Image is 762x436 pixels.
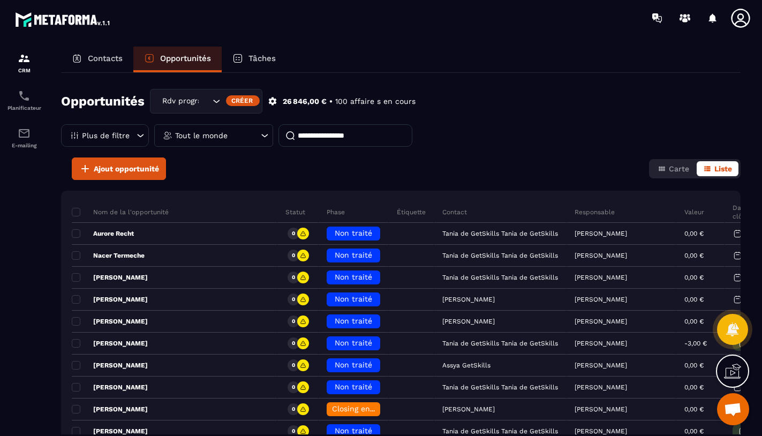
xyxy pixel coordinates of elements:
[575,427,627,435] p: [PERSON_NAME]
[160,95,199,107] span: Rdv programmé
[717,393,749,425] a: Ouvrir le chat
[575,340,627,347] p: [PERSON_NAME]
[575,384,627,391] p: [PERSON_NAME]
[684,405,704,413] p: 0,00 €
[335,339,372,347] span: Non traité
[684,274,704,281] p: 0,00 €
[15,10,111,29] img: logo
[714,164,732,173] span: Liste
[292,318,295,325] p: 0
[327,208,345,216] p: Phase
[684,208,704,216] p: Valeur
[575,208,615,216] p: Responsable
[684,230,704,237] p: 0,00 €
[18,52,31,65] img: formation
[697,161,738,176] button: Liste
[199,95,210,107] input: Search for option
[72,208,169,216] p: Nom de la l'opportunité
[3,105,46,111] p: Planificateur
[575,362,627,369] p: [PERSON_NAME]
[248,54,276,63] p: Tâches
[175,132,228,139] p: Tout le monde
[72,229,134,238] p: Aurore Recht
[292,362,295,369] p: 0
[72,427,148,435] p: [PERSON_NAME]
[72,405,148,414] p: [PERSON_NAME]
[335,229,372,237] span: Non traité
[335,251,372,259] span: Non traité
[72,339,148,348] p: [PERSON_NAME]
[335,317,372,325] span: Non traité
[160,54,211,63] p: Opportunités
[292,405,295,413] p: 0
[88,54,123,63] p: Contacts
[575,274,627,281] p: [PERSON_NAME]
[72,251,145,260] p: Nacer Termeche
[150,89,262,114] div: Search for option
[669,164,689,173] span: Carte
[335,96,416,107] p: 100 affaire s en cours
[329,96,333,107] p: •
[82,132,130,139] p: Plus de filtre
[575,252,627,259] p: [PERSON_NAME]
[575,405,627,413] p: [PERSON_NAME]
[61,91,145,112] h2: Opportunités
[335,273,372,281] span: Non traité
[684,318,704,325] p: 0,00 €
[335,426,372,435] span: Non traité
[283,96,327,107] p: 26 846,00 €
[61,47,133,72] a: Contacts
[18,127,31,140] img: email
[575,318,627,325] p: [PERSON_NAME]
[72,273,148,282] p: [PERSON_NAME]
[292,274,295,281] p: 0
[292,230,295,237] p: 0
[292,384,295,391] p: 0
[397,208,426,216] p: Étiquette
[72,295,148,304] p: [PERSON_NAME]
[684,252,704,259] p: 0,00 €
[133,47,222,72] a: Opportunités
[3,67,46,73] p: CRM
[292,296,295,303] p: 0
[575,230,627,237] p: [PERSON_NAME]
[94,163,159,174] span: Ajout opportunité
[72,383,148,392] p: [PERSON_NAME]
[222,47,286,72] a: Tâches
[285,208,305,216] p: Statut
[332,404,393,413] span: Closing en cours
[292,252,295,259] p: 0
[72,361,148,370] p: [PERSON_NAME]
[3,81,46,119] a: schedulerschedulerPlanificateur
[292,427,295,435] p: 0
[3,44,46,81] a: formationformationCRM
[684,296,704,303] p: 0,00 €
[72,157,166,180] button: Ajout opportunité
[18,89,31,102] img: scheduler
[575,296,627,303] p: [PERSON_NAME]
[335,382,372,391] span: Non traité
[684,427,704,435] p: 0,00 €
[684,340,707,347] p: -3,00 €
[335,360,372,369] span: Non traité
[3,142,46,148] p: E-mailing
[442,208,467,216] p: Contact
[292,340,295,347] p: 0
[3,119,46,156] a: emailemailE-mailing
[72,317,148,326] p: [PERSON_NAME]
[335,295,372,303] span: Non traité
[226,95,260,106] div: Créer
[651,161,696,176] button: Carte
[684,384,704,391] p: 0,00 €
[684,362,704,369] p: 0,00 €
